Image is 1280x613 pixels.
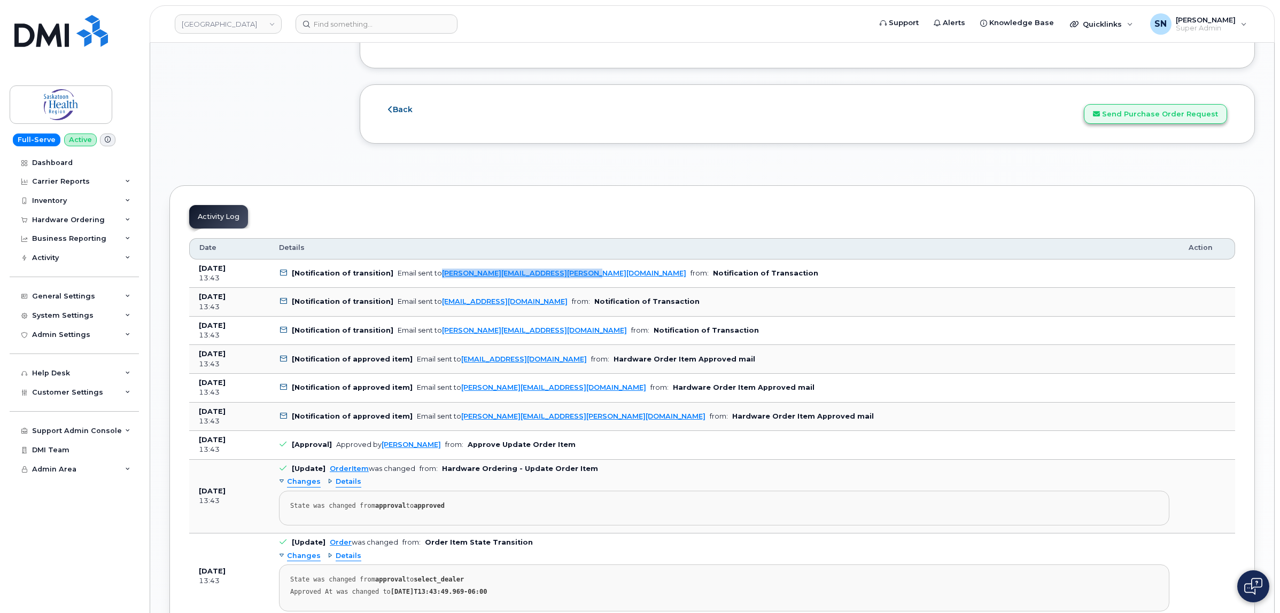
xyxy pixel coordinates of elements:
[199,487,226,495] b: [DATE]
[290,502,1158,510] div: State was changed from to
[442,326,627,334] a: [PERSON_NAME][EMAIL_ADDRESS][DOMAIN_NAME]
[572,297,590,305] span: from:
[1244,578,1262,595] img: Open chat
[279,243,305,253] span: Details
[330,538,352,546] a: Order
[414,576,464,583] strong: select_dealer
[199,388,260,397] div: 13:43
[199,436,226,444] b: [DATE]
[461,383,646,391] a: [PERSON_NAME][EMAIL_ADDRESS][DOMAIN_NAME]
[375,502,406,509] strong: approval
[461,412,705,420] a: [PERSON_NAME][EMAIL_ADDRESS][PERSON_NAME][DOMAIN_NAME]
[402,538,421,546] span: from:
[417,383,646,391] div: Email sent to
[591,355,609,363] span: from:
[292,297,393,305] b: [Notification of transition]
[713,269,818,277] b: Notification of Transaction
[889,18,919,28] span: Support
[199,273,260,283] div: 13:43
[290,588,1158,596] div: Approved At was changed to
[292,326,393,334] b: [Notification of transition]
[375,576,406,583] strong: approval
[199,496,260,506] div: 13:43
[1062,13,1141,35] div: Quicklinks
[199,321,226,329] b: [DATE]
[290,576,1158,584] div: State was changed from to
[1154,18,1167,30] span: SN
[594,297,700,305] b: Notification of Transaction
[650,383,669,391] span: from:
[199,293,226,301] b: [DATE]
[691,269,709,277] span: from:
[614,355,755,363] b: Hardware Order Item Approved mail
[710,412,728,420] span: from:
[926,12,973,34] a: Alerts
[336,477,361,487] span: Details
[199,331,260,340] div: 13:43
[943,18,965,28] span: Alerts
[287,551,321,561] span: Changes
[398,326,627,334] div: Email sent to
[417,355,587,363] div: Email sent to
[199,567,226,575] b: [DATE]
[673,383,814,391] b: Hardware Order Item Approved mail
[732,412,874,420] b: Hardware Order Item Approved mail
[420,465,438,473] span: from:
[468,441,576,449] b: Approve Update Order Item
[398,269,686,277] div: Email sent to
[417,412,705,420] div: Email sent to
[1083,20,1122,28] span: Quicklinks
[445,441,463,449] span: from:
[292,465,325,473] b: [Update]
[425,538,533,546] b: Order Item State Transition
[336,441,441,449] div: Approved by
[631,326,649,334] span: from:
[199,445,260,454] div: 13:43
[292,383,413,391] b: [Notification of approved item]
[872,12,926,34] a: Support
[442,269,686,277] a: [PERSON_NAME][EMAIL_ADDRESS][PERSON_NAME][DOMAIN_NAME]
[199,416,260,426] div: 13:43
[199,243,216,253] span: Date
[461,355,587,363] a: [EMAIL_ADDRESS][DOMAIN_NAME]
[1084,104,1227,124] button: Send Purchase Order Request
[398,297,568,305] div: Email sent to
[989,18,1054,28] span: Knowledge Base
[391,588,487,595] strong: [DATE]T13:43:49.969-06:00
[296,14,457,34] input: Find something...
[1143,13,1254,35] div: Sabrina Nguyen
[330,465,415,473] div: was changed
[199,379,226,387] b: [DATE]
[442,297,568,305] a: [EMAIL_ADDRESS][DOMAIN_NAME]
[292,269,393,277] b: [Notification of transition]
[199,302,260,312] div: 13:43
[1179,238,1235,260] th: Action
[330,465,369,473] a: OrderItem
[330,538,398,546] div: was changed
[199,576,260,586] div: 13:43
[175,14,282,34] a: Saskatoon Health Region
[1176,15,1236,24] span: [PERSON_NAME]
[292,538,325,546] b: [Update]
[199,350,226,358] b: [DATE]
[287,477,321,487] span: Changes
[388,105,413,114] a: Back
[199,359,260,369] div: 13:43
[199,264,226,272] b: [DATE]
[336,551,361,561] span: Details
[199,407,226,415] b: [DATE]
[292,441,332,449] b: [Approval]
[292,355,413,363] b: [Notification of approved item]
[292,412,413,420] b: [Notification of approved item]
[382,441,441,449] a: [PERSON_NAME]
[414,502,445,509] strong: approved
[973,12,1061,34] a: Knowledge Base
[654,326,759,334] b: Notification of Transaction
[442,465,598,473] b: Hardware Ordering - Update Order Item
[1176,24,1236,33] span: Super Admin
